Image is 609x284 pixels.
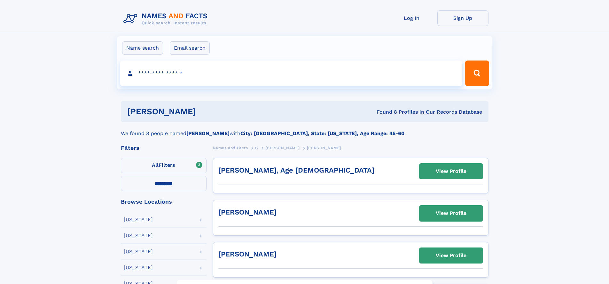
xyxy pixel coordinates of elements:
div: We found 8 people named with . [121,122,488,137]
div: View Profile [436,248,466,263]
div: Browse Locations [121,199,207,205]
label: Name search [122,41,163,55]
a: Log In [386,10,437,26]
div: [US_STATE] [124,217,153,222]
span: [PERSON_NAME] [265,146,300,150]
a: View Profile [419,248,483,263]
img: Logo Names and Facts [121,10,213,28]
div: [US_STATE] [124,265,153,270]
a: Names and Facts [213,144,248,152]
a: Sign Up [437,10,488,26]
a: View Profile [419,164,483,179]
div: [US_STATE] [124,249,153,254]
button: Search Button [465,61,489,86]
a: G [255,144,258,152]
span: G [255,146,258,150]
a: [PERSON_NAME] [218,208,277,216]
a: View Profile [419,206,483,221]
b: [PERSON_NAME] [186,130,230,136]
div: Found 8 Profiles In Our Records Database [286,109,482,116]
b: City: [GEOGRAPHIC_DATA], State: [US_STATE], Age Range: 45-60 [240,130,404,136]
a: [PERSON_NAME], Age [DEMOGRAPHIC_DATA] [218,166,374,174]
span: [PERSON_NAME] [307,146,341,150]
div: View Profile [436,206,466,221]
div: [US_STATE] [124,233,153,238]
a: [PERSON_NAME] [218,250,277,258]
a: [PERSON_NAME] [265,144,300,152]
div: Filters [121,145,207,151]
span: All [152,162,159,168]
input: search input [120,61,463,86]
div: View Profile [436,164,466,179]
label: Email search [170,41,210,55]
h1: [PERSON_NAME] [127,108,286,116]
label: Filters [121,158,207,173]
